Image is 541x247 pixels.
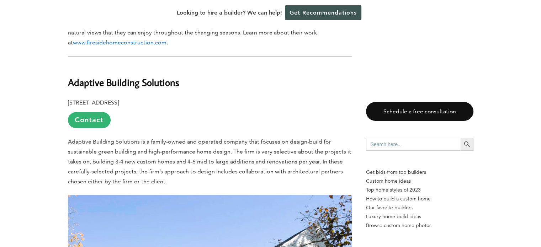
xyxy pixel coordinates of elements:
[366,177,473,186] a: Custom home ideas
[366,212,473,221] a: Luxury home build ideas
[68,76,179,88] b: Adaptive Building Solutions
[366,203,473,212] a: Our favorite builders
[405,196,532,238] iframe: Drift Widget Chat Controller
[366,102,473,121] a: Schedule a free consultation
[285,5,361,20] a: Get Recommendations
[68,138,351,184] span: Adaptive Building Solutions is a family-owned and operated company that focuses on design-build f...
[68,99,119,106] b: [STREET_ADDRESS]
[73,39,166,46] a: www.firesidehomeconstruction.com
[366,138,461,151] input: Search here...
[366,221,473,230] a: Browse custom home photos
[366,168,473,177] p: Get bids from top builders
[366,186,473,194] a: Top home styles of 2023
[68,112,111,128] a: Contact
[366,194,473,203] a: How to build a custom home
[463,140,471,148] svg: Search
